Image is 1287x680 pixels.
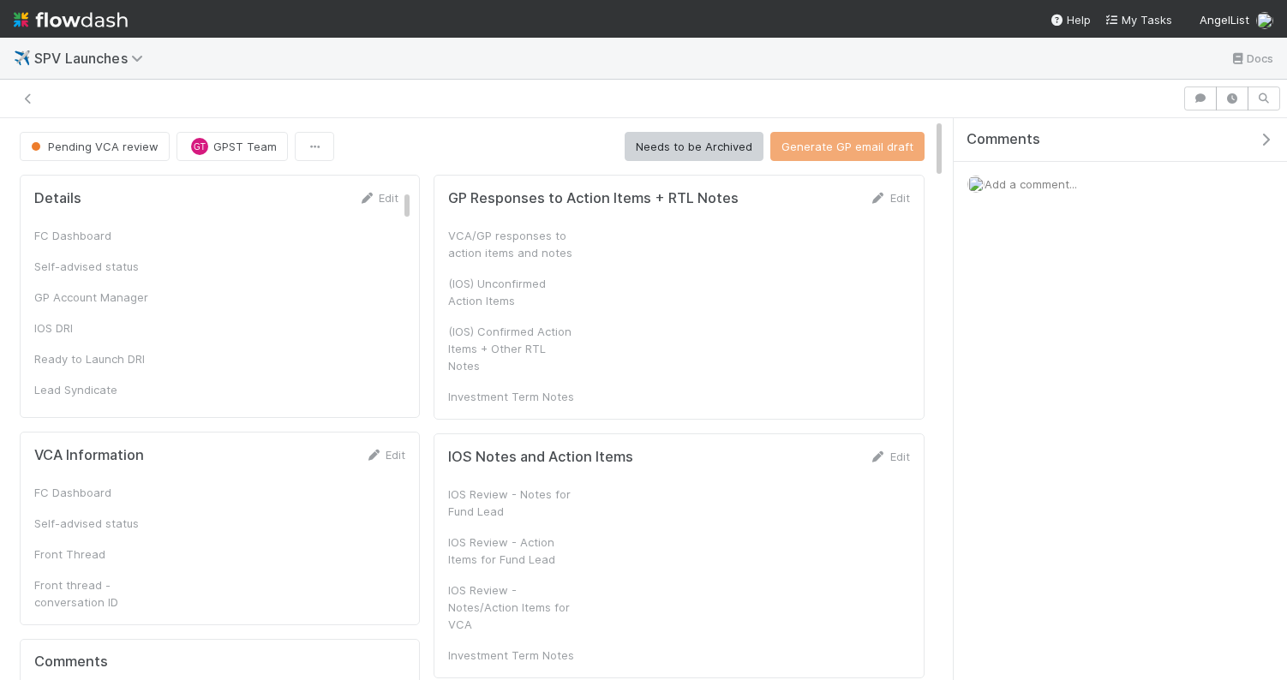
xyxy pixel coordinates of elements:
[1104,11,1172,28] a: My Tasks
[870,450,910,463] a: Edit
[177,132,288,161] button: GTGPST Team
[448,449,633,466] h5: IOS Notes and Action Items
[34,190,81,207] h5: Details
[625,132,763,161] button: Needs to be Archived
[770,132,925,161] button: Generate GP email draft
[448,534,577,568] div: IOS Review - Action Items for Fund Lead
[34,289,163,306] div: GP Account Manager
[1256,12,1273,29] img: avatar_4aa8e4fd-f2b7-45ba-a6a5-94a913ad1fe4.png
[1230,48,1273,69] a: Docs
[448,582,577,633] div: IOS Review - Notes/Action Items for VCA
[967,176,985,193] img: avatar_4aa8e4fd-f2b7-45ba-a6a5-94a913ad1fe4.png
[34,653,405,671] h5: Comments
[985,177,1077,191] span: Add a comment...
[34,447,144,464] h5: VCA Information
[34,50,152,67] span: SPV Launches
[448,190,739,207] h5: GP Responses to Action Items + RTL Notes
[20,132,170,161] button: Pending VCA review
[870,191,910,205] a: Edit
[448,323,577,374] div: (IOS) Confirmed Action Items + Other RTL Notes
[448,275,577,309] div: (IOS) Unconfirmed Action Items
[34,576,163,611] div: Front thread - conversation ID
[34,350,163,367] div: Ready to Launch DRI
[365,448,405,462] a: Edit
[448,486,577,520] div: IOS Review - Notes for Fund Lead
[967,131,1040,148] span: Comments
[448,388,577,405] div: Investment Term Notes
[34,546,163,563] div: Front Thread
[194,142,206,152] span: GT
[27,140,159,153] span: Pending VCA review
[34,258,163,275] div: Self-advised status
[191,138,208,155] div: GPST Team
[1200,13,1249,27] span: AngelList
[34,515,163,532] div: Self-advised status
[448,647,577,664] div: Investment Term Notes
[1050,11,1091,28] div: Help
[34,381,163,398] div: Lead Syndicate
[448,227,577,261] div: VCA/GP responses to action items and notes
[213,140,277,153] span: GPST Team
[34,484,163,501] div: FC Dashboard
[14,5,128,34] img: logo-inverted-e16ddd16eac7371096b0.svg
[34,227,163,244] div: FC Dashboard
[14,51,31,65] span: ✈️
[34,319,163,337] div: IOS DRI
[1104,13,1172,27] span: My Tasks
[358,191,398,205] a: Edit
